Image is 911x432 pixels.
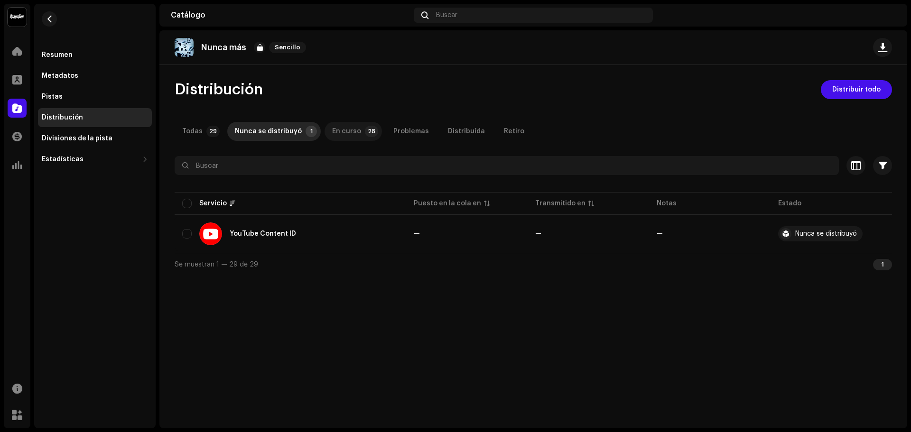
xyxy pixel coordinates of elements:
[504,122,524,141] div: Retiro
[414,230,420,237] span: —
[42,135,112,142] div: Divisiones de la pista
[171,11,410,19] div: Catálogo
[38,150,152,169] re-m-nav-dropdown: Estadísticas
[269,42,306,53] span: Sencillo
[42,51,73,59] div: Resumen
[873,259,892,270] div: 1
[175,80,263,99] span: Distribución
[795,230,857,237] div: Nunca se distribuyó
[657,230,663,237] re-a-table-badge: —
[38,66,152,85] re-m-nav-item: Metadatos
[332,122,361,141] div: En curso
[206,126,220,137] p-badge: 29
[38,108,152,127] re-m-nav-item: Distribución
[306,126,317,137] p-badge: 1
[235,122,302,141] div: Nunca se distribuyó
[175,261,258,268] span: Se muestran 1 — 29 de 29
[38,46,152,64] re-m-nav-item: Resumen
[365,126,378,137] p-badge: 28
[230,230,296,237] div: YouTube Content ID
[448,122,485,141] div: Distribuída
[42,93,63,101] div: Pistas
[414,199,481,208] div: Puesto en la cola en
[199,199,227,208] div: Servicio
[42,156,84,163] div: Estadísticas
[38,129,152,148] re-m-nav-item: Divisiones de la pista
[175,156,839,175] input: Buscar
[8,8,27,27] img: 10370c6a-d0e2-4592-b8a2-38f444b0ca44
[182,122,203,141] div: Todas
[42,72,78,80] div: Metadatos
[38,87,152,106] re-m-nav-item: Pistas
[175,38,194,57] img: d7811bf8-cb82-442a-9d59-723c3a077a80
[535,230,541,237] span: —
[393,122,429,141] div: Problemas
[535,199,586,208] div: Transmitido en
[881,8,896,23] img: 97ca020c-5a03-4bcf-a067-0cf14d982aca
[201,43,246,53] p: Nunca más
[42,114,83,121] div: Distribución
[821,80,892,99] button: Distribuir todo
[436,11,457,19] span: Buscar
[832,80,881,99] span: Distribuir todo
